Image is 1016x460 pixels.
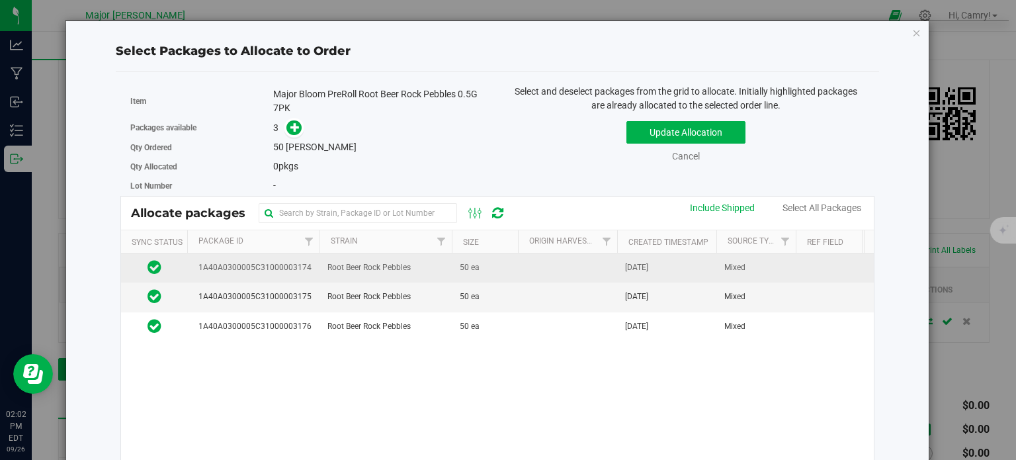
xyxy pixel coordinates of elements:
[148,258,161,277] span: In Sync
[460,261,480,274] span: 50 ea
[331,236,358,246] a: Strain
[728,236,779,246] a: Source Type
[724,320,745,333] span: Mixed
[327,320,411,333] span: Root Beer Rock Pebbles
[131,206,259,220] span: Allocate packages
[273,87,487,115] div: Major Bloom PreRoll Root Beer Rock Pebbles 0.5G 7PK
[194,320,312,333] span: 1A40A0300005C31000003176
[626,121,745,144] button: Update Allocation
[595,230,617,253] a: Filter
[273,161,278,171] span: 0
[327,261,411,274] span: Root Beer Rock Pebbles
[273,180,276,191] span: -
[529,236,596,246] a: Origin Harvests
[327,291,411,303] span: Root Beer Rock Pebbles
[148,317,161,336] span: In Sync
[807,238,843,247] a: Ref Field
[515,86,857,111] span: Select and deselect packages from the grid to allocate. Initially highlighted packages are alread...
[273,161,298,171] span: pkgs
[116,42,879,60] div: Select Packages to Allocate to Order
[259,203,457,223] input: Search by Strain, Package ID or Lot Number
[463,238,479,247] a: Size
[132,238,183,247] a: Sync Status
[198,236,243,246] a: Package Id
[286,142,357,152] span: [PERSON_NAME]
[148,287,161,306] span: In Sync
[130,122,273,134] label: Packages available
[672,151,700,161] a: Cancel
[774,230,796,253] a: Filter
[690,201,755,215] div: Include Shipped
[194,291,312,303] span: 1A40A0300005C31000003175
[628,238,708,247] a: Created Timestamp
[13,354,53,394] iframe: Resource center
[460,320,480,333] span: 50 ea
[625,261,648,274] span: [DATE]
[460,291,480,303] span: 50 ea
[724,291,745,303] span: Mixed
[273,142,284,152] span: 50
[130,180,273,192] label: Lot Number
[130,161,273,173] label: Qty Allocated
[724,261,745,274] span: Mixed
[430,230,452,253] a: Filter
[194,261,312,274] span: 1A40A0300005C31000003174
[273,122,278,133] span: 3
[298,230,319,253] a: Filter
[625,291,648,303] span: [DATE]
[130,95,273,107] label: Item
[783,203,861,213] a: Select All Packages
[130,142,273,154] label: Qty Ordered
[625,320,648,333] span: [DATE]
